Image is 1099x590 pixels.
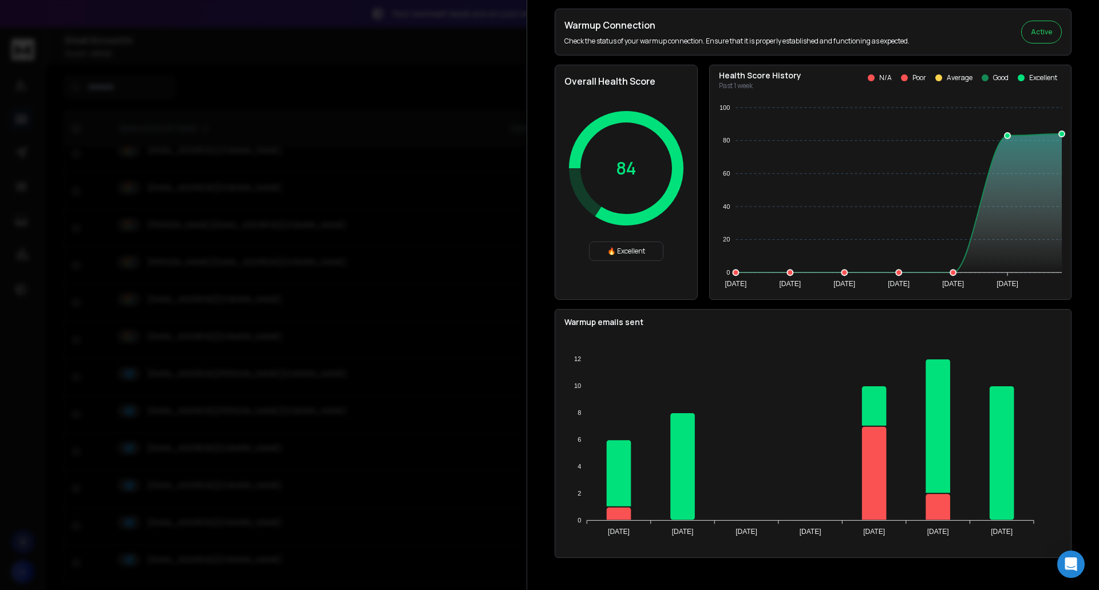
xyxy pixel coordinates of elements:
p: Check the status of your warmup connection. Ensure that it is properly established and functionin... [564,37,910,46]
tspan: [DATE] [888,280,910,288]
tspan: [DATE] [608,528,630,536]
p: Health Score History [719,70,801,81]
tspan: [DATE] [779,280,801,288]
tspan: 20 [723,236,730,243]
h2: Overall Health Score [564,74,688,88]
tspan: 80 [723,137,730,144]
tspan: 10 [574,382,581,389]
tspan: [DATE] [672,528,694,536]
p: N/A [879,73,892,82]
tspan: [DATE] [736,528,757,536]
tspan: 4 [578,463,581,470]
p: Excellent [1029,73,1057,82]
p: 84 [616,158,637,179]
tspan: 2 [578,490,581,497]
tspan: [DATE] [991,528,1013,536]
button: Active [1021,21,1062,43]
tspan: [DATE] [997,280,1018,288]
tspan: [DATE] [942,280,964,288]
h2: Warmup Connection [564,18,910,32]
tspan: [DATE] [725,280,746,288]
p: Past 1 week [719,81,801,90]
tspan: [DATE] [927,528,949,536]
p: Poor [912,73,926,82]
tspan: 8 [578,409,581,416]
tspan: 60 [723,170,730,177]
tspan: 12 [574,355,581,362]
tspan: 6 [578,436,581,443]
tspan: 40 [723,203,730,210]
tspan: 0 [726,269,730,276]
p: Good [993,73,1009,82]
tspan: [DATE] [800,528,821,536]
tspan: 100 [720,104,730,111]
p: Warmup emails sent [564,316,1062,328]
tspan: [DATE] [833,280,855,288]
div: Open Intercom Messenger [1057,551,1085,578]
tspan: 0 [578,517,581,524]
tspan: [DATE] [863,528,885,536]
div: 🔥 Excellent [589,241,663,261]
p: Average [947,73,973,82]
